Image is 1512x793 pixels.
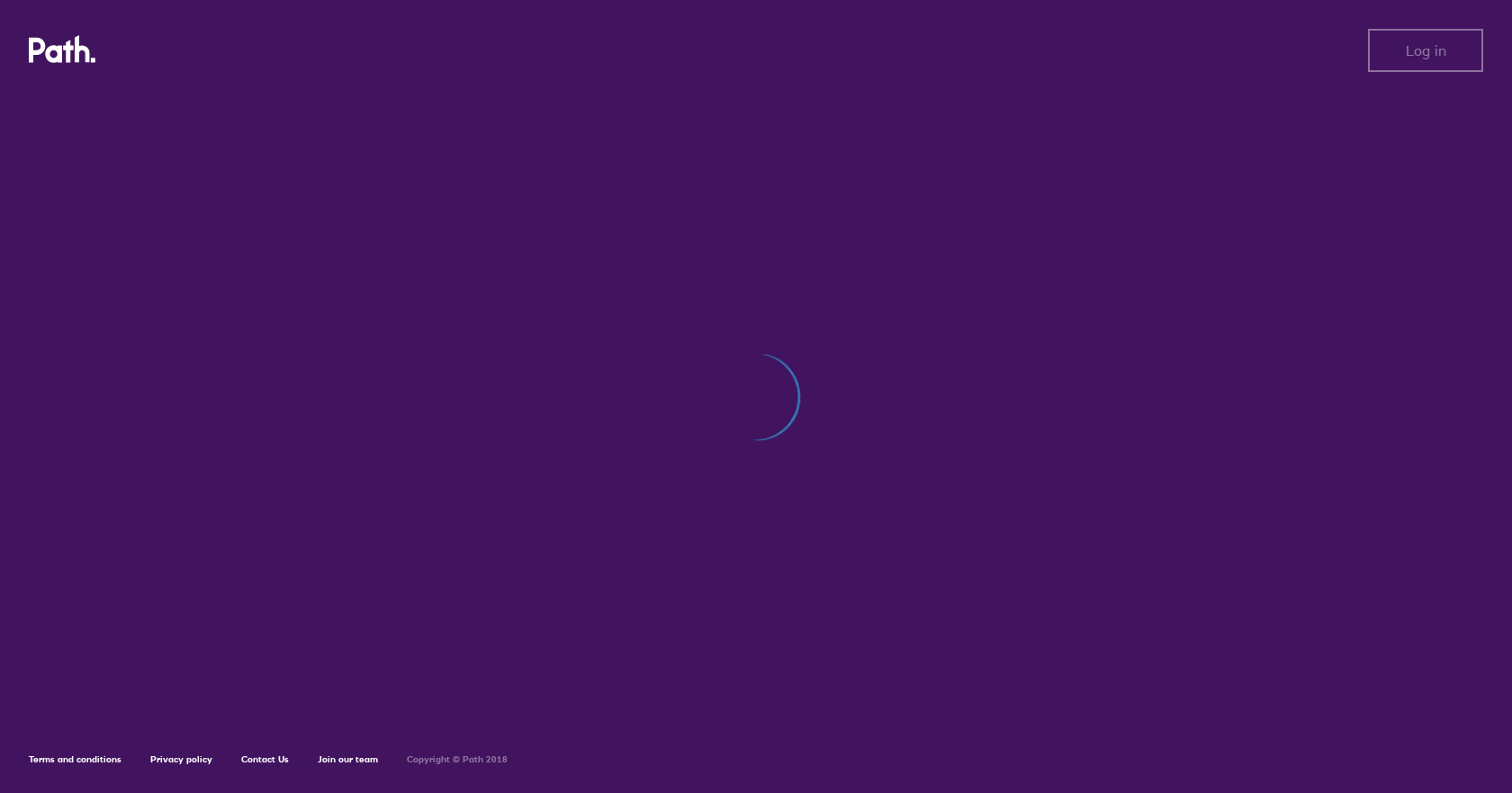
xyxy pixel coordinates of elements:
[241,753,289,765] a: Contact Us
[407,754,508,765] h6: Copyright © Path 2018
[1406,42,1446,59] span: Log in
[1368,29,1483,72] button: Log in
[29,753,121,765] a: Terms and conditions
[318,753,378,765] a: Join our team
[150,753,212,765] a: Privacy policy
